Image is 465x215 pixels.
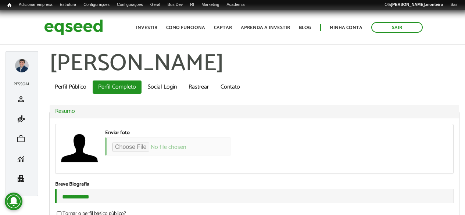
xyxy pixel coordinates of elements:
[10,82,34,86] h2: Pessoal
[164,2,187,8] a: Bus Dev
[391,2,443,7] strong: [PERSON_NAME].monteiro
[61,130,98,166] a: Ver perfil do usuário.
[61,130,98,166] img: Foto de ELENA MARTINIS
[10,89,34,109] li: Meu perfil
[11,95,32,104] a: person
[10,149,34,169] li: Minhas rodadas de investimento
[11,154,32,163] a: monitoring
[166,25,205,30] a: Como funciona
[241,25,290,30] a: Aprenda a investir
[299,25,311,30] a: Blog
[55,182,89,187] label: Breve Biografia
[10,109,34,129] li: Minha simulação
[198,2,223,8] a: Marketing
[44,18,103,37] img: EqSeed
[142,80,182,94] a: Social Login
[11,115,32,123] a: finance_mode
[7,3,11,8] span: Início
[105,130,130,136] label: Enviar foto
[80,2,113,8] a: Configurações
[215,80,246,94] a: Contato
[214,25,232,30] a: Captar
[183,80,214,94] a: Rastrear
[113,2,147,8] a: Configurações
[136,25,157,30] a: Investir
[17,115,25,123] span: finance_mode
[447,2,461,8] a: Sair
[49,80,92,94] a: Perfil Público
[55,108,454,114] a: Resumo
[11,174,32,183] a: apartment
[223,2,248,8] a: Academia
[17,174,25,183] span: apartment
[186,2,198,8] a: RI
[4,2,15,9] a: Início
[10,169,34,189] li: Minha empresa
[17,95,25,104] span: person
[15,2,56,8] a: Adicionar empresa
[371,22,423,33] a: Sair
[17,135,25,143] span: work
[147,2,164,8] a: Geral
[56,2,80,8] a: Estrutura
[17,154,25,163] span: monitoring
[11,135,32,143] a: work
[330,25,362,30] a: Minha conta
[15,59,29,72] a: Expandir menu
[49,51,459,77] h1: [PERSON_NAME]
[93,80,142,94] a: Perfil Completo
[10,129,34,149] li: Meu portfólio
[381,2,447,8] a: Olá[PERSON_NAME].monteiro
